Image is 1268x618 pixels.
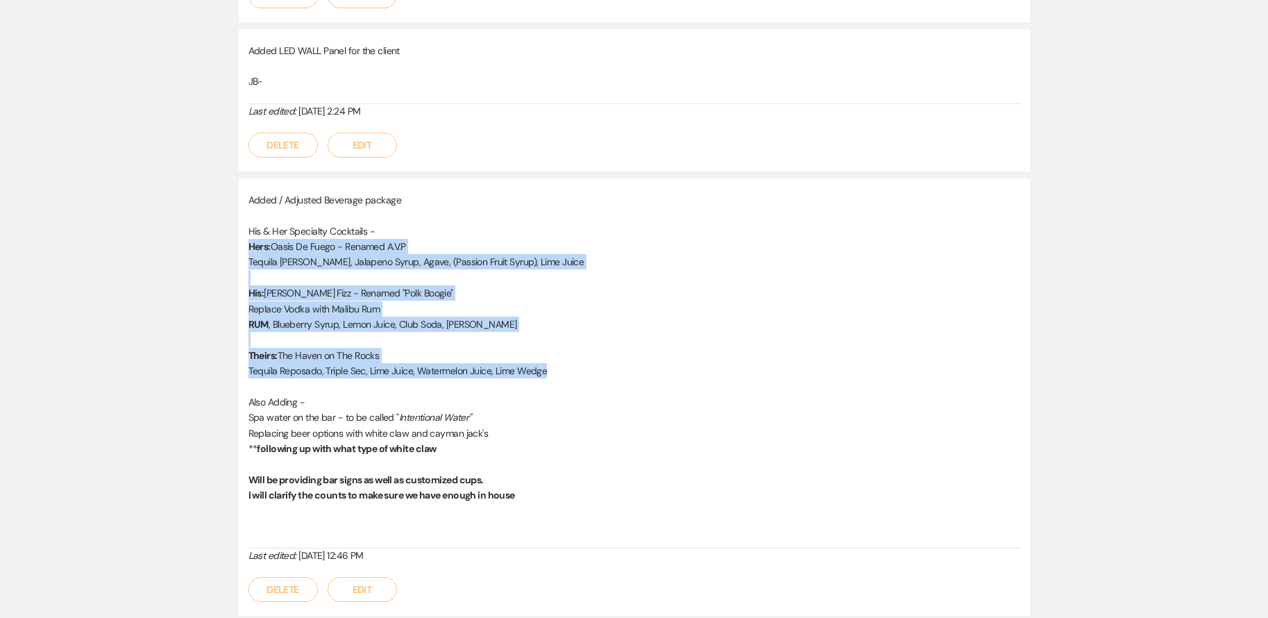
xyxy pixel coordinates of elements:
[248,549,1020,563] div: [DATE] 12:46 PM
[248,549,296,562] i: Last edited:
[248,474,484,486] strong: Will be providing bar signs as well as customized cups.
[248,318,269,331] strong: RUM
[248,365,548,377] span: Tequila Reposado, Triple Sec, Lime Juice, Watermelon Juice, Lime Wedge
[248,349,278,362] strong: Theirs:
[248,287,264,299] strong: His:
[328,577,397,602] button: Edit
[248,426,1020,441] p: Replacing beer options with white claw and cayman jack's
[248,577,318,602] button: Delete
[257,442,436,455] strong: following up with what type of white claw
[248,410,1020,425] p: Spa water on the bar - to be called "
[248,192,1020,208] p: Added / Adjusted Beverage package
[269,318,517,331] span: , Blueberry Syrup, Lemon Juice, Club Soda, [PERSON_NAME]
[399,411,471,424] em: Intentional Water"
[248,239,1020,254] p: Oasis De Fuego - Renamed A.V.P
[248,301,1020,317] p: Replace Vodka with Malibu Rum
[248,285,1020,301] p: [PERSON_NAME] Fizz - Renamed "Polk Boogie"
[248,256,584,268] span: Tequila [PERSON_NAME], Jalapeno Syrup, Agave, (Passion Fruit Syrup), Lime Juice
[248,43,1020,58] p: Added LED WALL Panel for the client
[248,224,1020,239] p: His & Her Specialty Cocktails -
[328,133,397,158] button: Edit
[248,489,515,501] strong: I will clarify the counts to make sure we have enough in house
[248,105,296,117] i: Last edited:
[248,394,1020,410] p: Also Adding -
[248,133,318,158] button: Delete
[248,74,1020,89] p: JB-
[248,104,1020,119] div: [DATE] 2:24 PM
[248,240,271,253] strong: Hers:
[248,348,1020,363] p: The Haven on The Rocks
